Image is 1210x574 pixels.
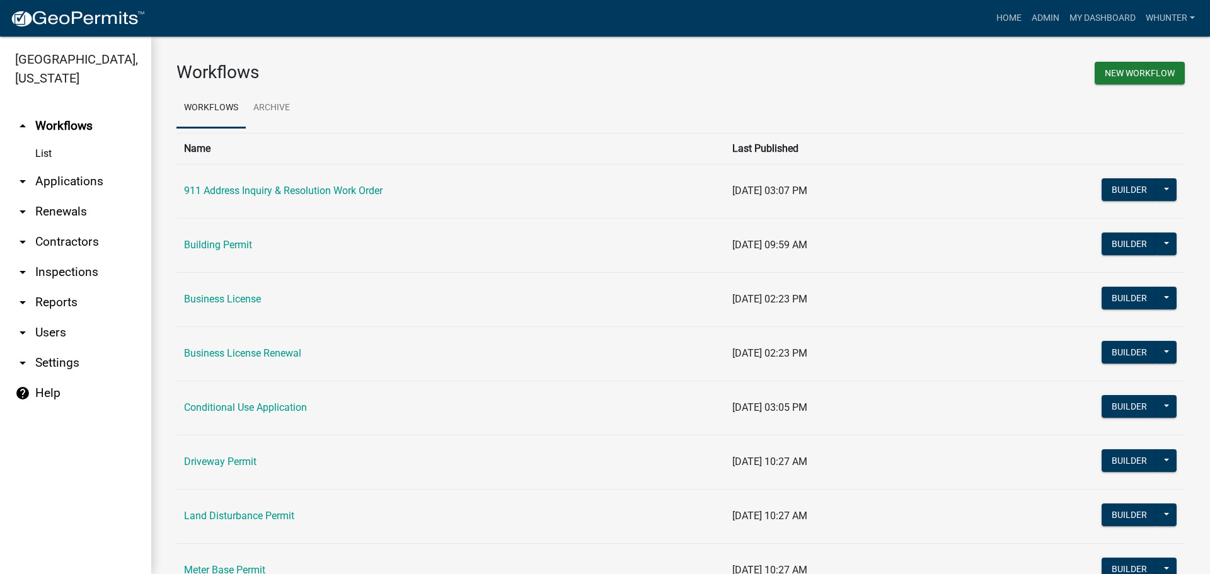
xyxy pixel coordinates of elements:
i: arrow_drop_up [15,118,30,134]
span: [DATE] 02:23 PM [732,347,807,359]
i: arrow_drop_down [15,204,30,219]
button: Builder [1102,287,1157,309]
a: Driveway Permit [184,456,256,468]
button: New Workflow [1095,62,1185,84]
span: [DATE] 03:05 PM [732,401,807,413]
span: [DATE] 10:27 AM [732,510,807,522]
i: arrow_drop_down [15,265,30,280]
a: Home [991,6,1027,30]
button: Builder [1102,503,1157,526]
button: Builder [1102,178,1157,201]
a: Business License Renewal [184,347,301,359]
a: Business License [184,293,261,305]
a: Admin [1027,6,1064,30]
h3: Workflows [176,62,671,83]
button: Builder [1102,395,1157,418]
a: Workflows [176,88,246,129]
span: [DATE] 02:23 PM [732,293,807,305]
button: Builder [1102,341,1157,364]
a: Conditional Use Application [184,401,307,413]
i: arrow_drop_down [15,325,30,340]
span: [DATE] 10:27 AM [732,456,807,468]
i: arrow_drop_down [15,295,30,310]
a: 911 Address Inquiry & Resolution Work Order [184,185,383,197]
span: [DATE] 09:59 AM [732,239,807,251]
i: arrow_drop_down [15,355,30,370]
i: help [15,386,30,401]
th: Name [176,133,725,164]
a: whunter [1141,6,1200,30]
a: Archive [246,88,297,129]
a: Land Disturbance Permit [184,510,294,522]
button: Builder [1102,232,1157,255]
th: Last Published [725,133,954,164]
i: arrow_drop_down [15,234,30,250]
button: Builder [1102,449,1157,472]
a: Building Permit [184,239,252,251]
a: My Dashboard [1064,6,1141,30]
i: arrow_drop_down [15,174,30,189]
span: [DATE] 03:07 PM [732,185,807,197]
